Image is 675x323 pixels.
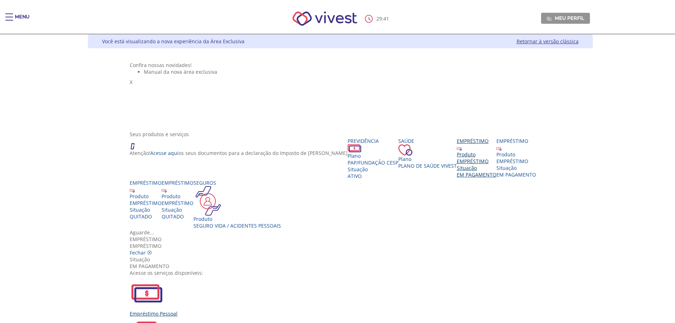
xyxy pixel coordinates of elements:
[348,144,361,152] img: ico_dinheiro.png
[193,222,281,229] div: Seguro Vida / Acidentes Pessoais
[162,206,193,213] div: Situação
[162,188,167,193] img: ico_emprestimo.svg
[285,4,365,34] img: Vivest
[130,263,551,269] div: EM PAGAMENTO
[102,38,244,45] div: Você está visualizando a nova experiência da Área Exclusiva
[130,236,551,243] div: Empréstimo
[496,171,536,178] span: EM PAGAMENTO
[193,186,223,216] img: ico_seguros.png
[457,138,496,178] a: Empréstimo Produto EMPRÉSTIMO Situação EM PAGAMENTO
[517,38,579,45] a: Retornar à versão clássica
[15,13,29,28] div: Menu
[130,310,551,317] div: Empréstimo Pessoal
[130,150,348,156] p: Atenção! os seus documentos para a declaração do Imposto de [PERSON_NAME]
[130,256,551,263] div: Situação
[130,138,142,150] img: ico_atencao.png
[348,138,398,144] div: Previdência
[130,213,152,220] span: QUITADO
[457,158,496,165] div: EMPRÉSTIMO
[130,62,551,124] section: <span lang="pt-BR" dir="ltr">Visualizador do Conteúdo da Web</span> 1
[130,276,551,317] a: Empréstimo Pessoal
[365,15,390,23] div: :
[130,243,162,249] span: EMPRÉSTIMO
[130,179,162,220] a: Empréstimo Produto EMPRÉSTIMO Situação QUITADO
[496,165,536,171] div: Situação
[193,179,281,229] a: Seguros Produto Seguro Vida / Acidentes Pessoais
[457,146,462,151] img: ico_emprestimo.svg
[193,179,281,186] div: Seguros
[496,158,536,165] div: EMPRÉSTIMO
[496,151,536,158] div: Produto
[348,138,398,179] a: Previdência PlanoPAP/Fundação CESP SituaçãoAtivo
[541,13,590,23] a: Meu perfil
[130,249,152,256] a: Fechar
[398,138,457,169] a: Saúde PlanoPlano de Saúde VIVEST
[130,79,133,85] span: X
[130,179,162,186] div: Empréstimo
[348,166,398,173] div: Situação
[457,151,496,158] div: Produto
[162,193,193,200] div: Produto
[555,15,584,21] span: Meu perfil
[193,216,281,222] div: Produto
[162,179,193,220] a: Empréstimo Produto EMPRÉSTIMO Situação QUITADO
[457,165,496,171] div: Situação
[162,200,193,206] div: EMPRÉSTIMO
[130,206,162,213] div: Situação
[546,16,552,21] img: Meu perfil
[398,156,457,162] div: Plano
[457,171,496,178] span: EM PAGAMENTO
[496,138,536,178] a: Empréstimo Produto EMPRÉSTIMO Situação EM PAGAMENTO
[130,229,551,236] div: Aguarde...
[457,138,496,144] div: Empréstimo
[130,131,551,138] div: Seus produtos e serviços
[130,249,146,256] span: Fechar
[348,152,398,159] div: Plano
[496,138,536,144] div: Empréstimo
[130,193,162,200] div: Produto
[348,173,362,179] span: Ativo
[162,179,193,186] div: Empréstimo
[348,159,398,166] span: PAP/Fundação CESP
[130,276,164,310] img: EmprestimoPessoal.svg
[496,146,502,151] img: ico_emprestimo.svg
[398,144,412,156] img: ico_coracao.png
[376,15,382,22] span: 29
[162,213,184,220] span: QUITADO
[383,15,389,22] span: 41
[130,188,135,193] img: ico_emprestimo.svg
[150,150,179,156] a: Acesse aqui
[144,68,217,75] span: Manual da nova área exclusiva
[398,138,457,144] div: Saúde
[130,62,551,68] div: Confira nossas novidades!
[130,269,551,276] div: Acesse os serviços disponíveis:
[130,200,162,206] div: EMPRÉSTIMO
[398,162,457,169] span: Plano de Saúde VIVEST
